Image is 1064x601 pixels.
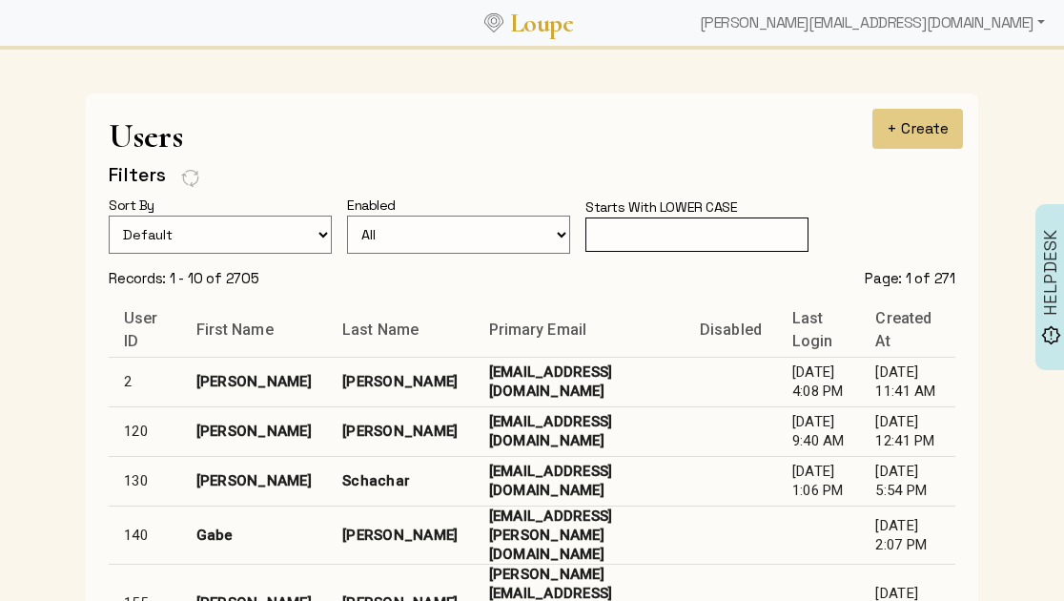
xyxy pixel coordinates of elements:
[327,456,473,506] td: Schachar
[181,303,327,357] th: First Name
[777,357,861,406] td: [DATE] 4:08 PM
[327,506,473,564] td: [PERSON_NAME]
[109,163,166,187] h4: Filters
[181,406,327,456] td: [PERSON_NAME]
[181,168,200,189] img: FFFF
[860,506,955,564] td: [DATE] 2:07 PM
[109,357,181,406] td: 2
[1041,325,1061,345] img: brightness_alert_FILL0_wght500_GRAD0_ops.svg
[181,357,327,406] td: [PERSON_NAME]
[109,116,955,155] h1: Users
[181,456,327,506] td: [PERSON_NAME]
[777,406,861,456] td: [DATE] 9:40 AM
[109,506,181,564] td: 140
[474,506,685,564] td: [EMAIL_ADDRESS][PERSON_NAME][DOMAIN_NAME]
[347,195,411,216] div: Enabled
[109,195,170,216] div: Sort By
[777,303,861,357] th: Last Login
[872,109,963,149] button: + Create
[327,406,473,456] td: [PERSON_NAME]
[585,197,753,218] div: Starts With LOWER CASE
[860,303,955,357] th: Created At
[860,406,955,456] td: [DATE] 12:41 PM
[181,506,327,564] td: Gabe
[865,269,955,288] div: Page: 1 of 271
[777,456,861,506] td: [DATE] 1:06 PM
[474,357,685,406] td: [EMAIL_ADDRESS][DOMAIN_NAME]
[860,456,955,506] td: [DATE] 5:54 PM
[685,303,777,357] th: Disabled
[484,13,503,32] img: Loupe Logo
[109,303,181,357] th: User ID
[474,456,685,506] td: [EMAIL_ADDRESS][DOMAIN_NAME]
[109,269,259,288] div: Records: 1 - 10 of 2705
[474,303,685,357] th: Primary Email
[860,357,955,406] td: [DATE] 11:41 AM
[692,4,1053,42] div: [PERSON_NAME][EMAIL_ADDRESS][DOMAIN_NAME]
[327,357,473,406] td: [PERSON_NAME]
[474,406,685,456] td: [EMAIL_ADDRESS][DOMAIN_NAME]
[503,6,580,41] a: Loupe
[327,303,473,357] th: Last Name
[109,456,181,506] td: 130
[109,406,181,456] td: 120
